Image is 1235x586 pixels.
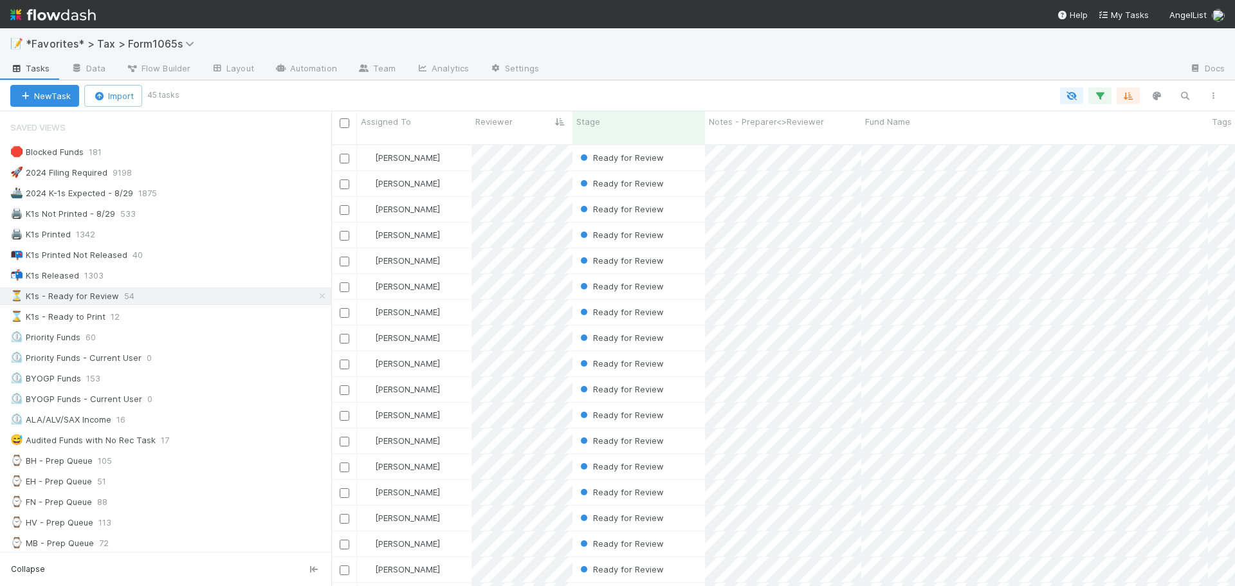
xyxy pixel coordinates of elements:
input: Toggle Row Selected [340,411,349,421]
span: Collapse [11,563,45,575]
img: avatar_66854b90-094e-431f-b713-6ac88429a2b8.png [363,384,373,394]
div: FN - Prep Queue [10,494,92,510]
input: Toggle Row Selected [340,282,349,292]
span: 📝 [10,38,23,49]
span: [PERSON_NAME] [375,513,440,523]
span: ⌚ [10,455,23,466]
div: Blocked Funds [10,144,84,160]
span: Tags [1212,115,1232,128]
a: Analytics [406,59,479,80]
span: [PERSON_NAME] [375,538,440,549]
div: Ready for Review [578,460,664,473]
a: Data [60,59,116,80]
span: [PERSON_NAME] [375,461,440,472]
input: Toggle Row Selected [340,308,349,318]
div: Help [1057,8,1088,21]
div: K1s Printed Not Released [10,247,127,263]
span: 1342 [76,226,108,243]
div: Ready for Review [578,563,664,576]
img: avatar_66854b90-094e-431f-b713-6ac88429a2b8.png [363,178,373,188]
span: 🛑 [10,146,23,157]
span: Stage [576,115,600,128]
div: Ready for Review [578,383,664,396]
span: 51 [97,473,119,490]
input: Toggle Row Selected [340,179,349,189]
div: [PERSON_NAME] [362,460,440,473]
span: 🚀 [10,167,23,178]
span: ⏲️ [10,393,23,404]
span: 181 [89,144,114,160]
input: Toggle Row Selected [340,154,349,163]
span: 16 [116,412,138,428]
a: Docs [1179,59,1235,80]
span: ⏲️ [10,372,23,383]
input: Toggle Row Selected [340,334,349,343]
img: avatar_711f55b7-5a46-40da-996f-bc93b6b86381.png [363,564,373,574]
span: Ready for Review [578,384,664,394]
div: [PERSON_NAME] [362,280,440,293]
input: Toggle All Rows Selected [340,118,349,128]
div: Ready for Review [578,537,664,550]
span: 40 [133,247,156,263]
span: ⌚ [10,475,23,486]
span: ⏳ [10,290,23,301]
img: avatar_711f55b7-5a46-40da-996f-bc93b6b86381.png [363,538,373,549]
span: [PERSON_NAME] [375,564,440,574]
span: Ready for Review [578,333,664,343]
span: ⏲️ [10,414,23,425]
span: 72 [99,535,122,551]
div: BYOGP Funds - Current User [10,391,142,407]
span: 0 [147,391,165,407]
div: Priority Funds [10,329,80,345]
span: 88 [97,494,120,510]
span: Ready for Review [578,230,664,240]
span: Ready for Review [578,410,664,420]
img: avatar_d45d11ee-0024-4901-936f-9df0a9cc3b4e.png [363,255,373,266]
input: Toggle Row Selected [340,385,349,395]
div: Ready for Review [578,177,664,190]
span: Ready for Review [578,513,664,523]
span: Notes - Preparer<>Reviewer [709,115,824,128]
span: Ready for Review [578,152,664,163]
img: avatar_37569647-1c78-4889-accf-88c08d42a236.png [1212,9,1225,22]
img: avatar_66854b90-094e-431f-b713-6ac88429a2b8.png [363,461,373,472]
div: Ready for Review [578,203,664,215]
div: ALA/ALV/SAX Income [10,412,111,428]
span: ⌚ [10,517,23,527]
span: 0 [147,350,165,366]
span: Tasks [10,62,50,75]
img: avatar_66854b90-094e-431f-b713-6ac88429a2b8.png [363,333,373,343]
div: K1s Released [10,268,79,284]
span: Ready for Review [578,461,664,472]
div: [PERSON_NAME] [362,151,440,164]
span: Ready for Review [578,281,664,291]
input: Toggle Row Selected [340,540,349,549]
span: [PERSON_NAME] [375,435,440,446]
div: [PERSON_NAME] [362,563,440,576]
img: avatar_66854b90-094e-431f-b713-6ac88429a2b8.png [363,204,373,214]
input: Toggle Row Selected [340,360,349,369]
div: Ready for Review [578,228,664,241]
a: Flow Builder [116,59,201,80]
span: ⏲️ [10,352,23,363]
div: [PERSON_NAME] [362,254,440,267]
div: Ready for Review [578,486,664,499]
img: logo-inverted-e16ddd16eac7371096b0.svg [10,4,96,26]
span: My Tasks [1098,10,1149,20]
div: BYOGP Funds [10,371,81,387]
div: [PERSON_NAME] [362,203,440,215]
span: 113 [98,515,124,531]
span: ⌚ [10,496,23,507]
span: Ready for Review [578,307,664,317]
img: avatar_711f55b7-5a46-40da-996f-bc93b6b86381.png [363,230,373,240]
div: EH - Prep Queue [10,473,92,490]
span: [PERSON_NAME] [375,281,440,291]
span: Reviewer [475,115,513,128]
div: [PERSON_NAME] [362,177,440,190]
div: 2024 Filing Required [10,165,107,181]
div: Ready for Review [578,357,664,370]
div: K1s Printed [10,226,71,243]
div: [PERSON_NAME] [362,306,440,318]
input: Toggle Row Selected [340,257,349,266]
input: Toggle Row Selected [340,514,349,524]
